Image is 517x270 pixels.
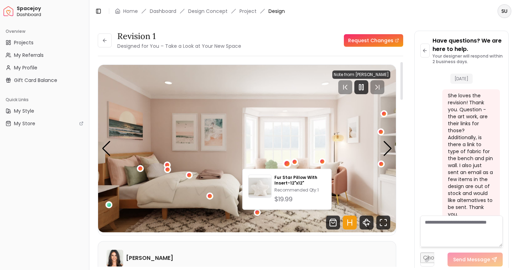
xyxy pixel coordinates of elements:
[268,8,285,15] span: Design
[3,26,86,37] div: Overview
[3,6,13,16] a: Spacejoy
[3,37,86,48] a: Projects
[249,177,271,199] img: Fur Star Pillow With Insert-12"x12"
[98,65,396,232] div: Carousel
[14,77,57,84] span: Gift Card Balance
[102,141,111,156] div: Previous slide
[3,62,86,73] a: My Profile
[344,34,403,47] a: Request Changes
[433,37,503,53] p: Have questions? We are here to help.
[150,8,176,15] a: Dashboard
[3,94,86,105] div: Quick Links
[17,6,86,12] span: Spacejoy
[3,50,86,61] a: My Referrals
[188,8,228,15] li: Design Concept
[14,39,34,46] span: Projects
[497,4,511,18] button: SU
[450,74,473,84] span: [DATE]
[123,8,138,15] a: Home
[106,250,123,267] img: Angela Amore
[326,216,340,230] svg: Shop Products from this design
[117,31,241,42] h3: Revision 1
[360,216,374,230] svg: 360 View
[14,52,44,59] span: My Referrals
[14,120,35,127] span: My Store
[383,141,392,156] div: Next slide
[274,175,326,186] p: Fur Star Pillow With Insert-12"x12"
[248,175,326,204] a: Fur Star Pillow With Insert-12"x12"Fur Star Pillow With Insert-12"x12"Recommended Qty:1$19.99
[3,118,86,129] a: My Store
[3,105,86,117] a: My Style
[357,83,365,91] svg: Pause
[117,43,241,50] small: Designed for You – Take a Look at Your New Space
[98,65,396,232] div: 1 / 5
[14,64,37,71] span: My Profile
[376,216,390,230] svg: Fullscreen
[332,70,390,79] div: Note from [PERSON_NAME]
[274,187,326,193] p: Recommended Qty: 1
[3,6,13,16] img: Spacejoy Logo
[126,254,173,262] h6: [PERSON_NAME]
[98,65,396,232] img: Design Render 1
[433,53,503,65] p: Your designer will respond within 2 business days.
[498,5,511,17] span: SU
[14,107,34,114] span: My Style
[448,92,493,218] div: She loves the revision! Thank you. Question - the art work, are their links for those? Additional...
[239,8,257,15] a: Project
[343,216,357,230] svg: Hotspots Toggle
[115,8,285,15] nav: breadcrumb
[3,75,86,86] a: Gift Card Balance
[17,12,86,17] span: Dashboard
[274,194,326,204] div: $19.99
